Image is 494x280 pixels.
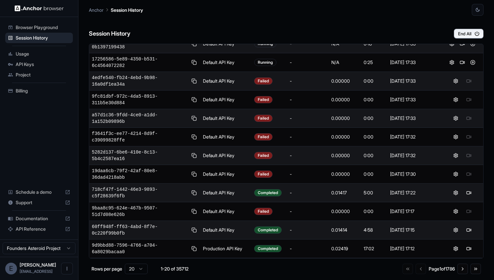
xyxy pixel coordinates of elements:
span: 5282d137-6be6-410e-8c13-5b4c2587ea16 [92,149,188,162]
span: Billing [16,88,70,94]
td: Default API Key [200,146,251,165]
span: 9d9bbd88-7596-4766-a704-6a8029bacaa0 [92,242,188,255]
span: 9baa8c95-624e-467b-9507-51d7d08e626b [92,205,188,218]
span: a57d1c36-9fdd-4ce0-a1dd-1a152b09896b [92,112,188,125]
div: 0.00000 [331,96,358,103]
div: [DATE] 17:15 [390,227,439,233]
span: Session History [16,35,70,41]
span: Schedule a demo [16,189,62,195]
div: Schedule a demo [5,187,73,197]
div: 17:02 [364,245,385,252]
td: Default API Key [200,184,251,202]
td: Default API Key [200,109,251,128]
div: [DATE] 17:17 [390,208,439,215]
div: 0:25 [364,59,385,66]
div: 0.00000 [331,134,358,140]
span: Usage [16,51,70,57]
div: - [290,152,326,159]
div: Usage [5,49,73,59]
div: Completed [254,189,282,196]
div: [DATE] 17:12 [390,245,439,252]
span: ed@asteroid.ai [20,269,53,274]
span: 60ff948f-ff63-4abd-8f7e-0c220f99b0fb [92,223,188,237]
td: Default API Key [200,53,251,72]
button: End All [454,29,484,39]
div: API Keys [5,59,73,70]
div: 0.00000 [331,152,358,159]
h6: Session History [89,29,130,39]
div: Support [5,197,73,208]
div: Project [5,70,73,80]
div: Failed [254,152,272,159]
span: 19daa6cb-79f2-42af-80e8-36dad4218abb [92,168,188,181]
span: Documentation [16,215,62,222]
td: Default API Key [200,202,251,221]
div: Failed [254,171,272,178]
span: 9fc81dbf-972c-4da5-8913-311b5e30d884 [92,93,188,106]
p: Anchor [89,7,104,13]
div: Page 1 of 1786 [429,266,455,272]
div: Running [254,59,276,66]
div: API Reference [5,224,73,234]
div: 0.00000 [331,171,358,177]
div: 5:00 [364,189,385,196]
div: Failed [254,96,272,103]
div: 1-20 of 35712 [158,266,191,272]
div: [DATE] 17:30 [390,171,439,177]
div: N/A [331,59,358,66]
div: [DATE] 17:33 [390,59,439,66]
span: Browser Playground [16,24,70,31]
div: 0:00 [364,208,385,215]
div: [DATE] 17:32 [390,152,439,159]
div: - [290,171,326,177]
td: Default API Key [200,258,251,277]
div: [DATE] 17:33 [390,115,439,122]
div: - [290,96,326,103]
div: 0:00 [364,78,385,84]
div: Billing [5,86,73,96]
nav: breadcrumb [89,6,143,13]
p: Rows per page [91,266,122,272]
span: Support [16,199,62,206]
button: Open menu [61,263,73,274]
p: Session History [111,7,143,13]
div: 0.02419 [331,245,358,252]
div: Completed [254,245,282,252]
div: 0.00000 [331,208,358,215]
span: Project [16,72,70,78]
div: - [290,59,326,66]
div: 0:00 [364,134,385,140]
div: 4:58 [364,227,385,233]
div: - [290,115,326,122]
div: - [290,208,326,215]
div: 0:00 [364,171,385,177]
td: Production API Key [200,239,251,258]
div: Failed [254,115,272,122]
span: API Keys [16,61,70,68]
div: 0.01417 [331,189,358,196]
div: Completed [254,226,282,234]
div: Failed [254,208,272,215]
div: 0:00 [364,152,385,159]
div: - [290,245,326,252]
td: Default API Key [200,221,251,239]
div: 0:00 [364,96,385,103]
div: E [5,263,17,274]
div: [DATE] 17:22 [390,189,439,196]
div: 0:00 [364,115,385,122]
div: [DATE] 17:33 [390,78,439,84]
td: Default API Key [200,128,251,146]
div: - [290,134,326,140]
td: Default API Key [200,165,251,184]
div: 0.00000 [331,115,358,122]
span: 4edfe540-fb24-4ebd-9b98-16a0df1ea34a [92,74,188,88]
div: [DATE] 17:33 [390,96,439,103]
span: API Reference [16,226,62,232]
div: Session History [5,33,73,43]
div: [DATE] 17:32 [390,134,439,140]
div: - [290,227,326,233]
td: Default API Key [200,91,251,109]
td: Default API Key [200,72,251,91]
span: 17256586-5e89-4350-b531-6c4564072282 [92,56,188,69]
div: Failed [254,77,272,85]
